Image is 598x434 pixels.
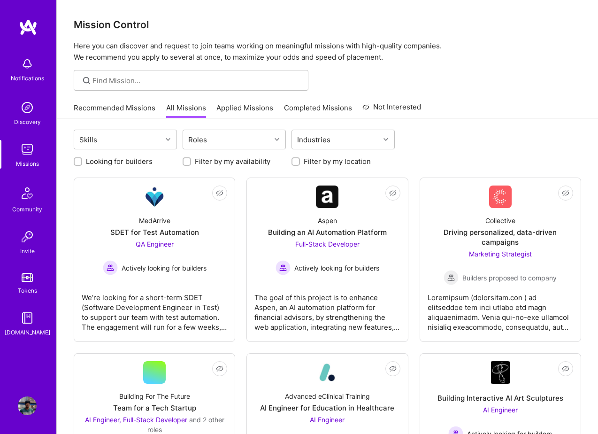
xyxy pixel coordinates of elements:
[18,286,37,295] div: Tokens
[20,246,35,256] div: Invite
[166,137,170,142] i: icon Chevron
[216,189,223,197] i: icon EyeClosed
[18,227,37,246] img: Invite
[216,365,223,372] i: icon EyeClosed
[113,403,196,413] div: Team for a Tech Startup
[16,159,39,169] div: Missions
[14,117,41,127] div: Discovery
[85,416,187,424] span: AI Engineer, Full-Stack Developer
[276,260,291,275] img: Actively looking for builders
[103,260,118,275] img: Actively looking for builders
[12,204,42,214] div: Community
[444,270,459,285] img: Builders proposed to company
[485,216,515,225] div: Collective
[389,365,397,372] i: icon EyeClosed
[195,156,270,166] label: Filter by my availability
[22,273,33,282] img: tokens
[260,403,394,413] div: AI Engineer for Education in Healthcare
[428,285,573,332] div: Loremipsum (dolorsitam.con ) ad elitseddoe tem inci utlabo etd magn aliquaenimadm. Venia qui-no-e...
[5,327,50,337] div: [DOMAIN_NAME]
[74,19,581,31] h3: Mission Control
[389,189,397,197] i: icon EyeClosed
[316,361,338,384] img: Company Logo
[428,227,573,247] div: Driving personalized, data-driven campaigns
[295,240,360,248] span: Full-Stack Developer
[216,103,273,118] a: Applied Missions
[268,227,387,237] div: Building an AI Automation Platform
[136,240,174,248] span: QA Engineer
[19,19,38,36] img: logo
[362,101,421,118] a: Not Interested
[18,98,37,117] img: discovery
[15,396,39,415] a: User Avatar
[11,73,44,83] div: Notifications
[304,156,371,166] label: Filter by my location
[310,416,345,424] span: AI Engineer
[491,361,510,384] img: Company Logo
[275,137,279,142] i: icon Chevron
[295,133,333,147] div: Industries
[119,391,190,401] div: Building For The Future
[318,216,337,225] div: Aspen
[74,103,155,118] a: Recommended Missions
[18,140,37,159] img: teamwork
[18,54,37,73] img: bell
[143,186,166,208] img: Company Logo
[294,263,379,273] span: Actively looking for builders
[18,396,37,415] img: User Avatar
[316,186,338,208] img: Company Logo
[469,250,532,258] span: Marketing Strategist
[428,186,573,334] a: Company LogoCollectiveDriving personalized, data-driven campaignsMarketing Strategist Builders pr...
[483,406,518,414] span: AI Engineer
[186,133,209,147] div: Roles
[81,75,92,86] i: icon SearchGrey
[82,285,227,332] div: We’re looking for a short-term SDET (Software Development Engineer in Test) to support our team w...
[284,103,352,118] a: Completed Missions
[122,263,207,273] span: Actively looking for builders
[254,285,400,332] div: The goal of this project is to enhance Aspen, an AI automation platform for financial advisors, b...
[74,40,581,63] p: Here you can discover and request to join teams working on meaningful missions with high-quality ...
[77,133,100,147] div: Skills
[82,186,227,334] a: Company LogoMedArriveSDET for Test AutomationQA Engineer Actively looking for buildersActively lo...
[383,137,388,142] i: icon Chevron
[86,156,153,166] label: Looking for builders
[110,227,199,237] div: SDET for Test Automation
[562,365,569,372] i: icon EyeClosed
[92,76,301,85] input: Find Mission...
[462,273,557,283] span: Builders proposed to company
[16,182,38,204] img: Community
[166,103,206,118] a: All Missions
[18,309,37,327] img: guide book
[139,216,170,225] div: MedArrive
[285,391,370,401] div: Advanced eClinical Training
[437,393,563,403] div: Building Interactive AI Art Sculptures
[254,186,400,334] a: Company LogoAspenBuilding an AI Automation PlatformFull-Stack Developer Actively looking for buil...
[562,189,569,197] i: icon EyeClosed
[489,186,512,208] img: Company Logo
